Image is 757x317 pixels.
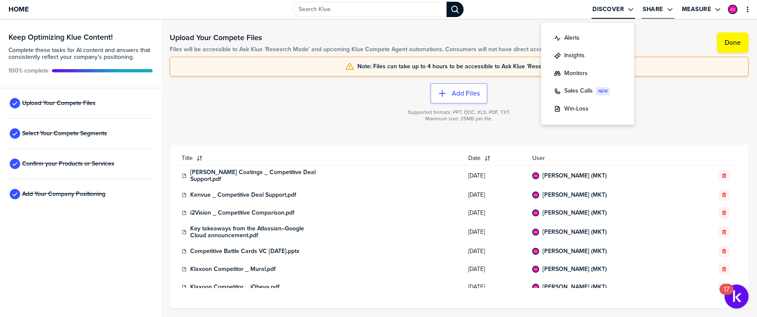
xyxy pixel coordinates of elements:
span: Upload Your Compete Files [22,100,96,107]
button: discover:monitors [548,65,627,82]
img: 821c3b72a3a1f3dae019fea1376bd293-sml.png [533,173,538,178]
span: [DATE] [468,266,522,273]
a: Klaxoon Competitor _ iObeya.pdf [190,284,279,291]
div: Angel Venable (MKT) [532,248,539,255]
a: [PERSON_NAME] (MKT) [542,209,607,216]
img: 821c3b72a3a1f3dae019fea1376bd293-sml.png [533,249,538,254]
span: User [532,155,688,162]
a: [PERSON_NAME] (MKT) [542,192,607,198]
label: Measure [682,6,711,13]
label: Done [725,38,741,47]
h1: Upload Your Compete Files [170,32,550,43]
span: Complete these tasks for AI content and answers that consistently reflect your company’s position... [9,47,153,61]
span: [DATE] [468,248,522,255]
span: Confirm your Products or Services [22,160,114,167]
div: Angel Venable (MKT) [532,209,539,216]
a: [PERSON_NAME] (MKT) [542,284,607,291]
span: Home [9,6,29,13]
span: [DATE] [468,229,522,236]
div: Angel Venable (MKT) [532,266,539,273]
a: [PERSON_NAME] (MKT) [542,229,607,236]
a: i2Vision _ Competitive Comparison.pdf [190,209,294,216]
a: Key takeaways from the Atlassian–Google Cloud announcement.pdf [190,225,318,239]
button: discover:call-insights [548,82,627,100]
span: Select Your Compete Segments [22,130,107,137]
label: Monitors [564,69,588,78]
a: [PERSON_NAME] (MKT) [542,172,607,179]
a: Competitive Battle Cards VC [DATE].pptx [190,248,299,255]
div: Angel Venable (MKT) [532,284,539,291]
div: Angel Venable (MKT) [728,5,737,14]
div: Angel Venable (MKT) [532,172,539,179]
img: 821c3b72a3a1f3dae019fea1376bd293-sml.png [533,192,538,198]
label: Insights [564,51,585,60]
span: Maximum size: 25MB per file. [425,116,493,122]
img: 821c3b72a3a1f3dae019fea1376bd293-sml.png [533,285,538,290]
img: 821c3b72a3a1f3dae019fea1376bd293-sml.png [533,267,538,272]
div: Search Klue [447,2,464,17]
ul: Discover [548,29,627,118]
span: Files will be accessible to Ask Klue 'Research Mode' and upcoming Klue Compete Agent automations.... [170,46,550,53]
span: [DATE] [468,284,522,291]
span: [DATE] [468,172,522,179]
span: Supported formats: PPT, DOC, XLS, PDF, TXT. [408,109,510,116]
input: Search Klue [293,2,447,17]
a: [PERSON_NAME] (MKT) [542,248,607,255]
a: [PERSON_NAME] (MKT) [542,266,607,273]
span: Active [9,67,49,74]
div: 17 [724,289,729,300]
span: [DATE] [468,192,522,198]
label: Add Files [452,89,480,98]
button: Open Resource Center, 17 new notifications [725,285,748,308]
a: Klaxoon Competitor _ Mural.pdf [190,266,276,273]
label: Share [643,6,663,13]
img: 821c3b72a3a1f3dae019fea1376bd293-sml.png [533,210,538,215]
span: NEW [598,88,608,95]
span: Add Your Company Positioning [22,191,105,198]
h3: Keep Optimizing Klue Content! [9,33,153,41]
label: Sales Calls [564,87,593,96]
a: [PERSON_NAME] Coatings _ Competitive Deal Support.pdf [190,169,318,183]
label: Discover [592,6,624,13]
button: discover:win-loss [548,100,627,118]
a: Edit Profile [727,4,738,15]
button: discover:alerts [548,29,627,47]
div: Angel Venable (MKT) [532,229,539,236]
span: Date [468,155,481,162]
img: 821c3b72a3a1f3dae019fea1376bd293-sml.png [533,230,538,235]
span: Note: Files can take up to 4 hours to be accessible to Ask Klue 'Research Mode'. [357,63,573,70]
span: [DATE] [468,209,522,216]
label: Alerts [564,34,580,43]
label: Win-Loss [564,105,589,113]
span: Title [182,155,193,162]
a: Kenvue _ Competitive Deal Support.pdf [190,192,296,198]
div: Angel Venable (MKT) [532,192,539,198]
button: discover:insights [548,47,627,64]
img: 821c3b72a3a1f3dae019fea1376bd293-sml.png [729,6,737,13]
